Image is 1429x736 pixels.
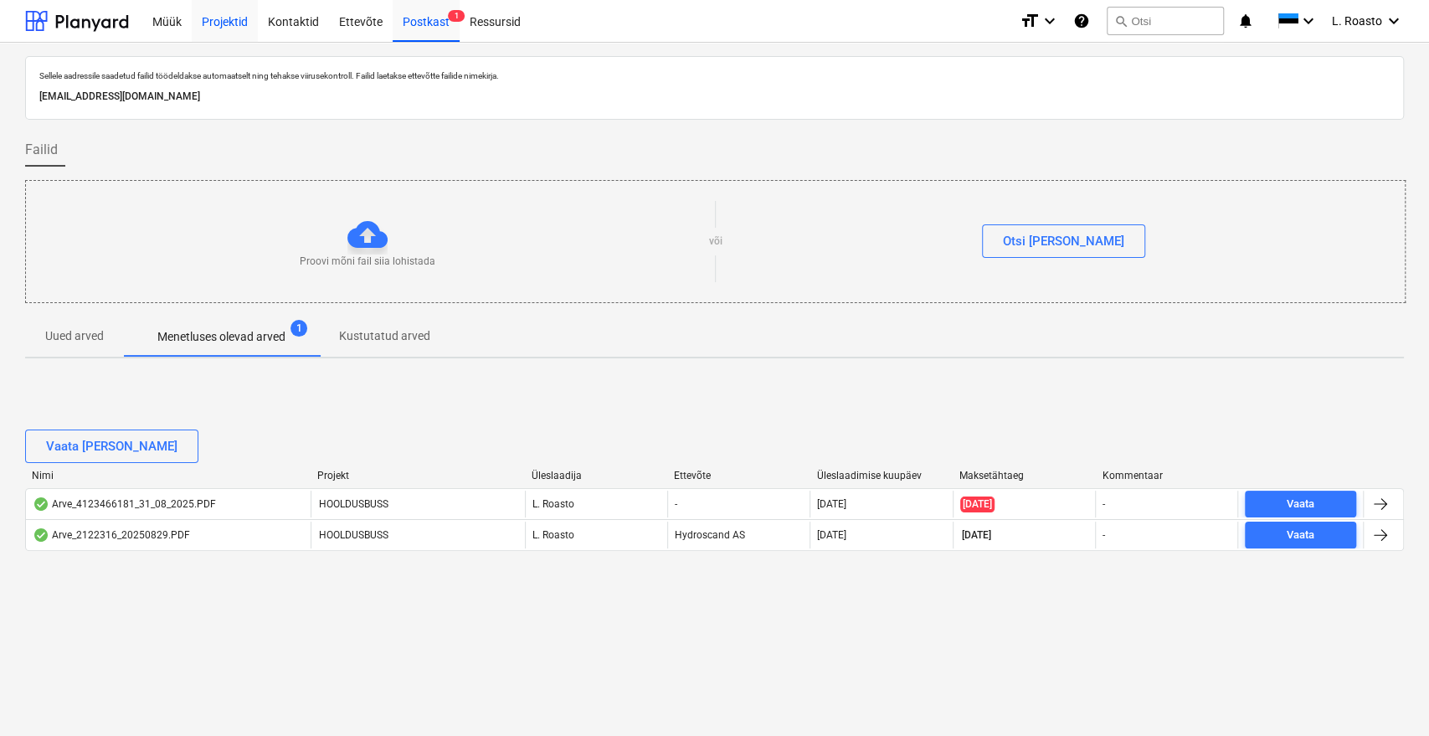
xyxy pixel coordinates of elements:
div: [DATE] [817,529,846,541]
div: Maksetähtaeg [959,470,1088,481]
div: Vaata [PERSON_NAME] [46,435,177,457]
div: Otsi [PERSON_NAME] [1003,230,1124,252]
button: Vaata [1245,491,1356,517]
p: L. Roasto [532,528,574,543]
button: Otsi [1107,7,1224,35]
button: Vaata [1245,522,1356,548]
p: [EMAIL_ADDRESS][DOMAIN_NAME] [39,88,1390,106]
div: [DATE] [817,498,846,510]
i: format_size [1020,11,1040,31]
p: või [709,234,722,249]
div: Arve_2122316_20250829.PDF [33,528,190,542]
i: keyboard_arrow_down [1040,11,1060,31]
p: Kustutatud arved [339,327,430,345]
button: Vaata [PERSON_NAME] [25,430,198,463]
p: Menetluses olevad arved [157,328,285,346]
div: - [1103,529,1105,541]
p: L. Roasto [532,497,574,512]
div: Vaata [1287,526,1314,545]
div: Hydroscand AS [667,522,810,548]
div: Andmed failist loetud [33,497,49,511]
div: Projekt [317,470,518,481]
span: L. Roasto [1332,14,1382,28]
span: HOOLDUSBUSS [318,529,388,541]
span: search [1114,14,1128,28]
span: 1 [448,10,465,22]
div: - [667,491,810,517]
div: Arve_4123466181_31_08_2025.PDF [33,497,216,511]
div: Proovi mõni fail siia lohistadavõiOtsi [PERSON_NAME] [25,180,1406,303]
i: keyboard_arrow_down [1298,11,1318,31]
p: Proovi mõni fail siia lohistada [300,255,435,269]
span: [DATE] [960,497,995,512]
i: keyboard_arrow_down [1384,11,1404,31]
i: Abikeskus [1073,11,1090,31]
div: Üleslaadimise kuupäev [817,470,946,481]
p: Uued arved [45,327,104,345]
span: [DATE] [960,528,993,543]
span: Failid [25,140,58,160]
div: Üleslaadija [532,470,661,481]
button: Otsi [PERSON_NAME] [982,224,1145,258]
div: Nimi [32,470,304,481]
span: 1 [290,320,307,337]
div: Ettevõte [674,470,803,481]
div: Vaata [1287,495,1314,514]
i: notifications [1237,11,1254,31]
div: Kommentaar [1103,470,1231,481]
p: Sellele aadressile saadetud failid töödeldakse automaatselt ning tehakse viirusekontroll. Failid ... [39,70,1390,81]
div: - [1103,498,1105,510]
span: HOOLDUSBUSS [318,498,388,510]
div: Andmed failist loetud [33,528,49,542]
